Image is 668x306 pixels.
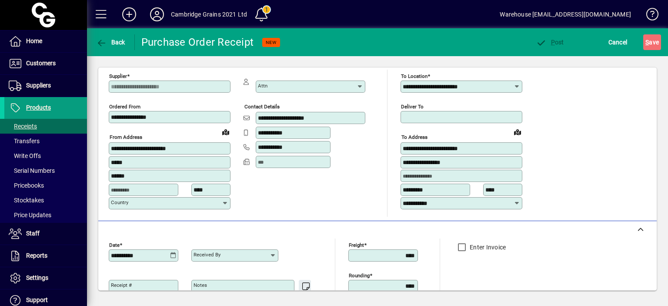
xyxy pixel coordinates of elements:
span: Serial Numbers [9,167,55,174]
a: Staff [4,223,87,245]
span: Pricebooks [9,182,44,189]
a: Suppliers [4,75,87,97]
span: Support [26,296,48,303]
a: Pricebooks [4,178,87,193]
span: Receipts [9,123,37,130]
span: NEW [266,40,277,45]
span: Customers [26,60,56,67]
a: Knowledge Base [640,2,657,30]
span: Stocktakes [9,197,44,204]
a: Reports [4,245,87,267]
label: Enter Invoice [468,243,506,252]
mat-label: Rounding [349,272,370,278]
span: Staff [26,230,40,237]
a: Stocktakes [4,193,87,208]
a: Customers [4,53,87,74]
div: Warehouse [EMAIL_ADDRESS][DOMAIN_NAME] [500,7,631,21]
div: Cambridge Grains 2021 Ltd [171,7,247,21]
div: Purchase Order Receipt [141,35,254,49]
button: Add [115,7,143,22]
span: Reports [26,252,47,259]
mat-label: Supplier [109,73,127,79]
app-page-header-button: Back [87,34,135,50]
span: P [551,39,555,46]
mat-label: Country [111,199,128,205]
mat-label: Receipt # [111,282,132,288]
span: Settings [26,274,48,281]
mat-label: Notes [194,282,207,288]
span: Cancel [608,35,628,49]
span: Suppliers [26,82,51,89]
a: View on map [219,125,233,139]
a: Write Offs [4,148,87,163]
a: Transfers [4,134,87,148]
mat-label: Freight [349,242,364,248]
button: Post [534,34,566,50]
a: Price Updates [4,208,87,222]
span: ost [536,39,564,46]
span: ave [645,35,659,49]
span: Write Offs [9,152,41,159]
a: View on map [511,125,524,139]
a: Serial Numbers [4,163,87,178]
button: Save [643,34,661,50]
span: Price Updates [9,212,51,219]
span: Home [26,37,42,44]
span: Products [26,104,51,111]
span: S [645,39,649,46]
button: Back [94,34,127,50]
a: Home [4,30,87,52]
span: Transfers [9,138,40,145]
a: Receipts [4,119,87,134]
mat-label: To location [401,73,428,79]
button: Profile [143,7,171,22]
mat-label: Received by [194,252,220,258]
mat-label: Ordered from [109,104,140,110]
mat-label: Date [109,242,120,248]
button: Cancel [606,34,630,50]
span: Back [96,39,125,46]
mat-label: Deliver To [401,104,424,110]
a: Settings [4,267,87,289]
mat-label: Attn [258,83,267,89]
